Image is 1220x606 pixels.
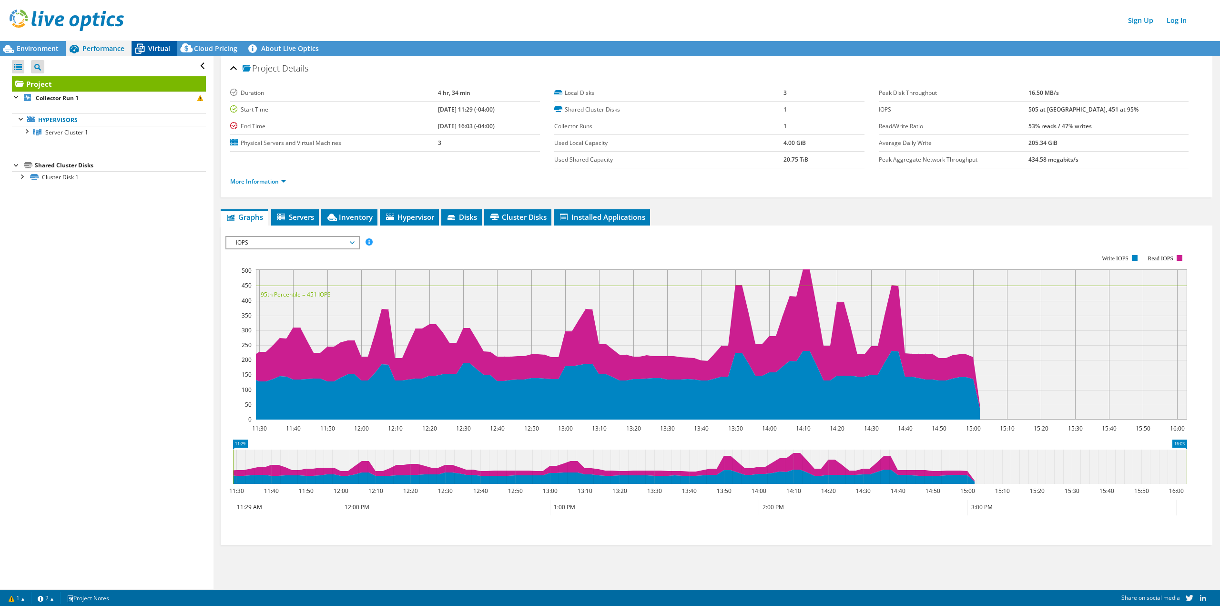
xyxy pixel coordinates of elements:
text: 450 [242,281,252,289]
text: 12:30 [438,487,453,495]
text: 350 [242,311,252,319]
span: Details [282,62,308,74]
label: Read/Write Ratio [879,122,1029,131]
a: 2 [31,592,61,604]
text: 11:30 [229,487,244,495]
text: 15:10 [995,487,1010,495]
span: Share on social media [1121,594,1180,602]
span: Server Cluster 1 [45,128,88,136]
text: 12:20 [403,487,418,495]
text: 15:30 [1065,487,1079,495]
text: 13:40 [694,424,709,432]
text: 14:00 [762,424,777,432]
a: Server Cluster 1 [12,126,206,138]
text: 13:00 [558,424,573,432]
b: 1 [783,105,787,113]
text: 15:20 [1034,424,1048,432]
text: 14:00 [752,487,766,495]
span: Hypervisor [385,212,434,222]
a: About Live Optics [244,41,326,56]
label: IOPS [879,105,1029,114]
label: Used Shared Capacity [554,155,783,164]
text: 13:50 [728,424,743,432]
text: 15:20 [1030,487,1045,495]
text: 11:30 [252,424,267,432]
text: 11:40 [264,487,279,495]
text: 100 [242,386,252,394]
span: IOPS [231,237,354,248]
text: 14:50 [925,487,940,495]
text: 13:50 [717,487,732,495]
text: 500 [242,267,252,275]
text: 14:30 [856,487,871,495]
label: End Time [230,122,438,131]
text: 12:40 [473,487,488,495]
text: 14:50 [932,424,946,432]
text: 11:50 [299,487,314,495]
text: 11:40 [286,424,301,432]
text: 14:10 [796,424,811,432]
text: 15:40 [1099,487,1114,495]
text: 200 [242,356,252,364]
label: Duration [230,88,438,98]
a: Collector Run 1 [12,92,206,104]
label: Physical Servers and Virtual Machines [230,138,438,148]
a: 1 [2,592,31,604]
a: Log In [1162,13,1191,27]
label: Average Daily Write [879,138,1029,148]
b: 4 hr, 34 min [438,89,470,97]
b: Collector Run 1 [36,94,79,102]
text: 12:10 [388,424,403,432]
b: [DATE] 11:29 (-04:00) [438,105,495,113]
text: 13:30 [647,487,662,495]
text: 13:20 [626,424,641,432]
text: 250 [242,341,252,349]
text: 15:50 [1136,424,1150,432]
text: 300 [242,326,252,334]
text: 12:50 [524,424,539,432]
text: 14:10 [786,487,801,495]
span: Virtual [148,44,170,53]
span: Cluster Disks [489,212,547,222]
span: Graphs [225,212,263,222]
label: Peak Disk Throughput [879,88,1029,98]
text: 15:30 [1068,424,1083,432]
span: Inventory [326,212,373,222]
label: Shared Cluster Disks [554,105,783,114]
text: 50 [245,401,252,409]
span: Environment [17,44,59,53]
b: 3 [783,89,787,97]
img: live_optics_svg.svg [10,10,124,31]
a: Hypervisors [12,113,206,126]
label: Collector Runs [554,122,783,131]
a: Cluster Disk 1 [12,171,206,184]
a: Sign Up [1123,13,1158,27]
text: 13:10 [578,487,592,495]
text: 15:50 [1134,487,1149,495]
b: 4.00 GiB [783,139,806,147]
span: Servers [276,212,314,222]
text: 13:00 [543,487,558,495]
text: 14:30 [864,424,879,432]
div: Shared Cluster Disks [35,160,206,171]
label: Used Local Capacity [554,138,783,148]
text: 12:00 [354,424,369,432]
b: 505 at [GEOGRAPHIC_DATA], 451 at 95% [1028,105,1139,113]
b: 53% reads / 47% writes [1028,122,1092,130]
text: 14:40 [891,487,905,495]
text: 14:20 [821,487,836,495]
text: 12:00 [334,487,348,495]
text: Write IOPS [1102,255,1128,262]
text: 14:20 [830,424,844,432]
text: 13:30 [660,424,675,432]
text: 16:00 [1169,487,1184,495]
label: Peak Aggregate Network Throughput [879,155,1029,164]
text: 95th Percentile = 451 IOPS [261,290,331,298]
text: 12:30 [456,424,471,432]
text: 13:40 [682,487,697,495]
label: Start Time [230,105,438,114]
b: 20.75 TiB [783,155,808,164]
b: 205.34 GiB [1028,139,1057,147]
text: 11:50 [320,424,335,432]
text: 12:40 [490,424,505,432]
